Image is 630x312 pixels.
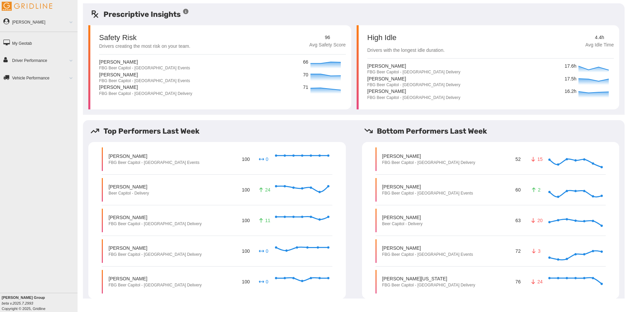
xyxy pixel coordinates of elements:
[514,277,522,286] p: 76
[382,245,473,251] p: [PERSON_NAME]
[241,185,251,194] p: 100
[565,88,577,95] p: 16.2h
[530,248,541,254] p: 3
[382,252,473,257] p: FBG Beer Capitol - [GEOGRAPHIC_DATA] Events
[99,71,190,78] p: [PERSON_NAME]
[367,63,460,69] p: [PERSON_NAME]
[367,88,460,95] p: [PERSON_NAME]
[585,34,614,41] p: 4.4h
[2,296,45,300] b: [PERSON_NAME] Group
[382,160,475,166] p: FBG Beer Capitol - [GEOGRAPHIC_DATA] Delivery
[109,160,200,166] p: FBG Beer Capitol - [GEOGRAPHIC_DATA] Events
[258,156,269,163] p: 0
[514,246,522,255] p: 72
[90,9,189,20] h5: Prescriptive Insights
[367,69,460,75] p: FBG Beer Capitol - [GEOGRAPHIC_DATA] Delivery
[382,275,475,282] p: [PERSON_NAME][US_STATE]
[99,65,190,71] p: FBG Beer Capitol - [GEOGRAPHIC_DATA] Events
[109,214,202,221] p: [PERSON_NAME]
[309,41,346,49] p: Avg Safety Score
[99,78,190,84] p: FBG Beer Capitol - [GEOGRAPHIC_DATA] Events
[514,154,522,164] p: 52
[303,59,309,66] p: 66
[382,214,423,221] p: [PERSON_NAME]
[99,84,192,91] p: [PERSON_NAME]
[99,59,190,65] p: [PERSON_NAME]
[530,186,541,193] p: 2
[382,221,423,227] p: Beer Capitol - Delivery
[241,246,251,255] p: 100
[241,277,251,286] p: 100
[364,126,625,137] h5: Bottom Performers Last Week
[99,34,137,41] p: Safety Risk
[258,217,269,224] p: 11
[530,217,541,224] p: 20
[382,190,473,196] p: FBG Beer Capitol - [GEOGRAPHIC_DATA] Events
[109,252,202,257] p: FBG Beer Capitol - [GEOGRAPHIC_DATA] Delivery
[585,41,614,49] p: Avg Idle Time
[2,301,33,305] i: beta v.2025.7.2993
[565,63,577,70] p: 17.6h
[109,245,202,251] p: [PERSON_NAME]
[309,34,346,41] p: 96
[258,278,269,285] p: 0
[241,216,251,225] p: 100
[303,84,309,91] p: 71
[109,282,202,288] p: FBG Beer Capitol - [GEOGRAPHIC_DATA] Delivery
[565,75,577,83] p: 17.5h
[258,186,269,193] p: 24
[109,183,149,190] p: [PERSON_NAME]
[367,95,460,101] p: FBG Beer Capitol - [GEOGRAPHIC_DATA] Delivery
[382,183,473,190] p: [PERSON_NAME]
[2,295,78,311] div: Copyright © 2025, Gridline
[367,82,460,88] p: FBG Beer Capitol - [GEOGRAPHIC_DATA] Delivery
[367,75,460,82] p: [PERSON_NAME]
[530,278,541,285] p: 24
[99,91,192,97] p: FBG Beer Capitol - [GEOGRAPHIC_DATA] Delivery
[2,2,52,11] img: Gridline
[303,71,309,79] p: 70
[514,216,522,225] p: 63
[514,185,522,194] p: 60
[530,156,541,163] p: 15
[109,153,200,160] p: [PERSON_NAME]
[382,282,475,288] p: FBG Beer Capitol - [GEOGRAPHIC_DATA] Delivery
[382,153,475,160] p: [PERSON_NAME]
[367,47,445,54] p: Drivers with the longest idle duration.
[241,154,251,164] p: 100
[90,126,351,137] h5: Top Performers Last Week
[99,43,190,50] p: Drivers creating the most risk on your team.
[109,275,202,282] p: [PERSON_NAME]
[109,221,202,227] p: FBG Beer Capitol - [GEOGRAPHIC_DATA] Delivery
[109,190,149,196] p: Beer Capitol - Delivery
[367,34,445,41] p: High Idle
[258,248,269,254] p: 0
